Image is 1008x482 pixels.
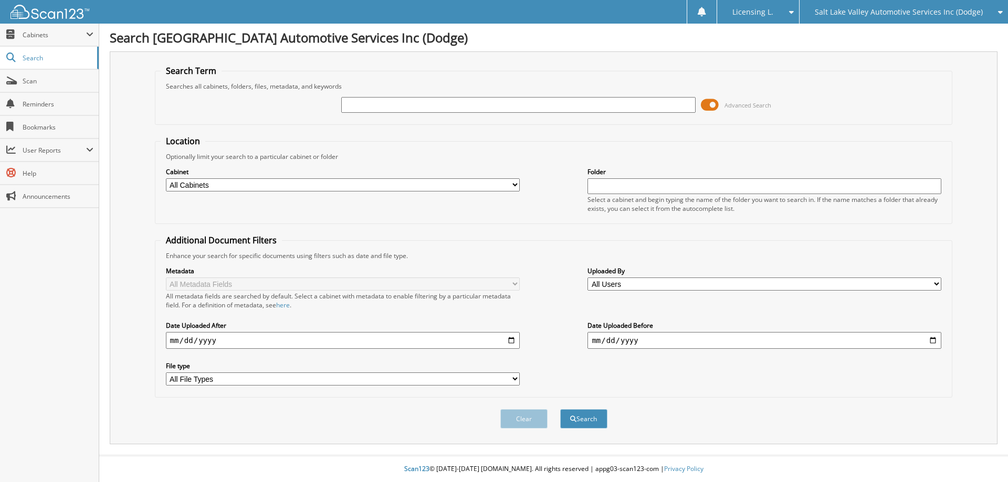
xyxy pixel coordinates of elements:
span: Scan [23,77,93,85]
button: Search [560,409,607,429]
label: Date Uploaded After [166,321,520,330]
span: Reminders [23,100,93,109]
span: Salt Lake Valley Automotive Services Inc (Dodge) [815,9,983,15]
span: Search [23,53,92,62]
label: Metadata [166,266,520,275]
a: here [276,301,290,309]
label: Uploaded By [587,266,941,275]
legend: Search Term [161,65,222,77]
label: Date Uploaded Before [587,321,941,330]
span: Licensing L. [732,9,773,15]
legend: Additional Document Filters [161,234,282,246]
span: Bookmarks [23,123,93,132]
div: © [DATE]-[DATE] [DOMAIN_NAME]. All rights reserved | appg03-scan123-com | [99,456,1008,482]
label: Folder [587,167,941,176]
span: Announcements [23,192,93,201]
a: Privacy Policy [664,464,703,473]
label: Cabinet [166,167,520,176]
h1: Search [GEOGRAPHIC_DATA] Automotive Services Inc (Dodge) [110,29,997,46]
div: Enhance your search for specific documents using filters such as date and file type. [161,251,947,260]
span: Cabinets [23,30,86,39]
span: User Reports [23,146,86,155]
div: All metadata fields are searched by default. Select a cabinet with metadata to enable filtering b... [166,292,520,309]
input: end [587,332,941,349]
div: Searches all cabinets, folders, files, metadata, and keywords [161,82,947,91]
span: Advanced Search [724,101,771,109]
button: Clear [500,409,548,429]
label: File type [166,361,520,370]
div: Select a cabinet and begin typing the name of the folder you want to search in. If the name match... [587,195,941,213]
span: Help [23,169,93,178]
span: Scan123 [404,464,429,473]
div: Optionally limit your search to a particular cabinet or folder [161,152,947,161]
img: scan123-logo-white.svg [10,5,89,19]
legend: Location [161,135,205,147]
input: start [166,332,520,349]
